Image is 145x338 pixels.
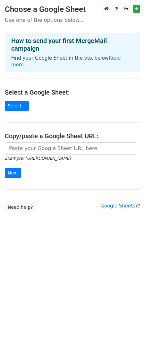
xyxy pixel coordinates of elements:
a: Need help? [5,202,36,212]
h4: How to send your first MergeMail campaign [11,37,134,52]
small: Example: [URL][DOMAIN_NAME] [5,156,71,161]
input: Paste your Google Sheet URL here [5,142,137,155]
input: Next [5,168,21,178]
a: Read more... [11,55,121,68]
a: Google Sheets [100,203,140,209]
a: Select... [5,101,29,111]
h3: Choose a Google Sheet [5,5,140,14]
h4: Copy/paste a Google Sheet URL: [5,132,140,140]
h4: Select a Google Sheet: [5,89,140,96]
p: Find your Google Sheet in the box below [11,55,134,68]
p: Use one of the options below... [5,17,140,23]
